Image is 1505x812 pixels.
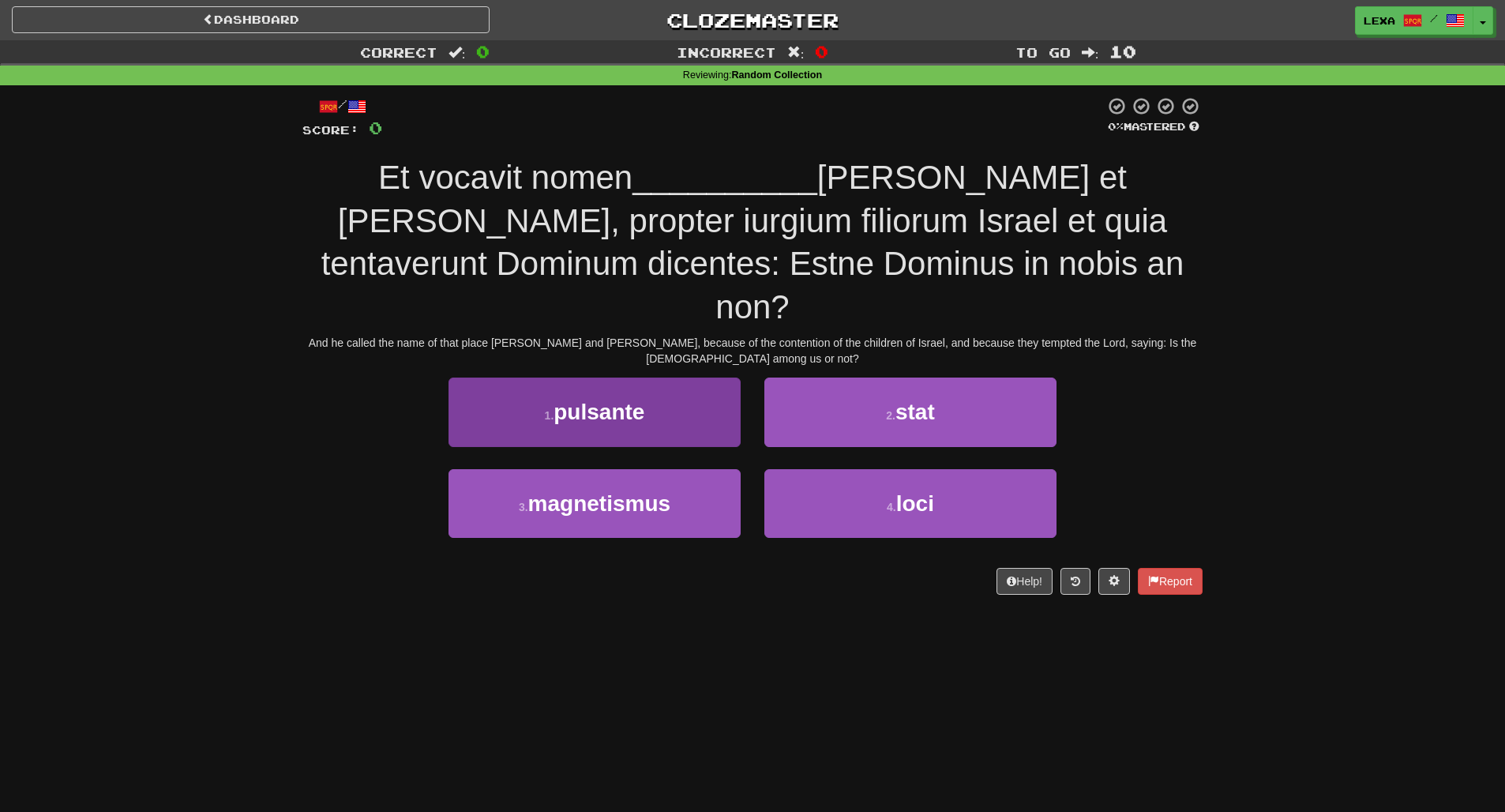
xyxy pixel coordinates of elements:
[1060,568,1090,595] button: Round history (alt+y)
[895,400,935,424] span: stat
[321,159,1184,325] span: [PERSON_NAME] et [PERSON_NAME], propter iurgium filiorum Israel et quia tentaverunt Dominum dicen...
[632,159,817,196] span: __________
[12,6,490,33] a: Dashboard
[302,96,382,116] div: /
[302,335,1203,367] div: And he called the name of that place [PERSON_NAME] and [PERSON_NAME], because of the contention o...
[886,409,895,422] small: 2 .
[1015,44,1071,60] span: To go
[448,378,741,446] button: 1.pulsante
[378,159,632,196] span: Et vocavit nomen
[1109,42,1136,61] span: 10
[731,70,822,81] strong: Random Collection
[1430,13,1438,24] span: /
[528,491,671,516] span: magnetismus
[1105,120,1203,134] div: Mastered
[1082,46,1099,59] span: :
[1355,6,1473,35] a: lexa /
[513,6,991,34] a: Clozemaster
[519,501,528,513] small: 3 .
[369,118,382,137] span: 0
[360,44,437,60] span: Correct
[896,491,934,516] span: loci
[448,469,741,538] button: 3.magnetismus
[448,46,466,59] span: :
[815,42,828,61] span: 0
[476,42,490,61] span: 0
[302,123,359,137] span: Score:
[1138,568,1203,595] button: Report
[887,501,896,513] small: 4 .
[787,46,805,59] span: :
[554,400,644,424] span: pulsante
[764,378,1057,446] button: 2.stat
[764,469,1057,538] button: 4.loci
[1364,13,1395,28] span: lexa
[677,44,776,60] span: Incorrect
[545,409,554,422] small: 1 .
[1108,120,1124,133] span: 0 %
[996,568,1053,595] button: Help!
